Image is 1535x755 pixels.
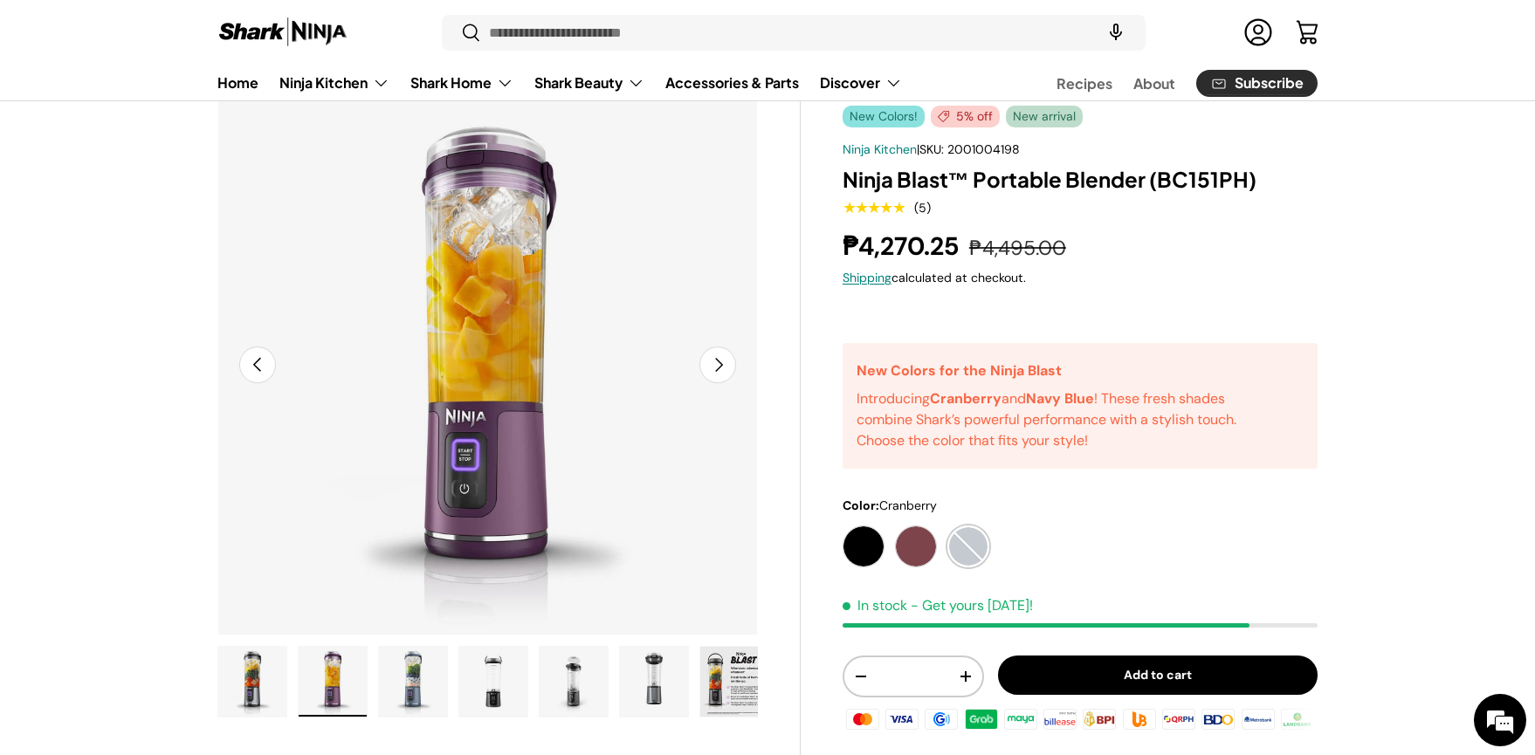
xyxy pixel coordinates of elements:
img: bpi [1080,706,1119,732]
strong: ₱4,270.25 [843,230,963,263]
button: Add to cart [998,655,1318,695]
img: landbank [1278,706,1317,732]
summary: Shark Beauty [524,65,655,100]
strong: New Colors for the Ninja Blast [857,361,1062,380]
img: bdo [1199,706,1237,732]
img: ubp [1120,706,1159,732]
span: SKU: [919,141,944,157]
img: Ninja Blast™ Portable Blender (BC151PH) [299,647,367,717]
span: Subscribe [1235,77,1304,91]
a: Ninja Kitchen [843,141,917,157]
img: master [843,706,882,732]
a: Shipping [843,270,891,285]
speech-search-button: Search by voice [1088,14,1144,52]
span: 5% off [931,106,1000,127]
img: metrobank [1238,706,1277,732]
legend: Color: [843,497,937,515]
media-gallery: Gallery Viewer [217,95,758,723]
strong: Navy Blue [1026,389,1094,408]
span: ★★★★★ [843,199,905,216]
img: ninja-blast-portable-blender-black-without-sample-content-open-lid-left-side-view-sharkninja-phil... [540,647,608,717]
img: ninja-blast-portable-blender-black-without-sample-content-back-view-sharkninja-philippines [620,647,688,717]
s: ₱4,495.00 [969,235,1066,261]
span: New arrival [1006,106,1083,127]
a: Recipes [1057,66,1112,100]
a: About [1133,66,1175,100]
img: grabpay [962,706,1001,732]
div: calculated at checkout. [843,269,1318,287]
img: visa [883,706,921,732]
h1: Ninja Blast™ Portable Blender (BC151PH) [843,166,1318,193]
img: billease [1041,706,1079,732]
span: In stock [843,596,907,614]
summary: Ninja Kitchen [269,65,400,100]
div: (5) [914,202,931,215]
img: ninja-blast-portable-blender-black-infographic-sharkninja-philippines [700,647,768,717]
img: ninja-blast-portable-blender-black-without-sample-content-front-view-sharkninja-philippines [459,647,527,717]
span: | [917,141,1020,157]
summary: Discover [809,65,912,100]
img: Shark Ninja Philippines [217,16,348,50]
img: gcash [922,706,960,732]
span: Cranberry [879,498,937,513]
img: qrph [1160,706,1198,732]
a: Home [217,65,258,100]
img: Ninja Blast™ Portable Blender (BC151PH) [379,647,447,717]
nav: Primary [217,65,902,100]
div: 5.0 out of 5.0 stars [843,200,905,216]
span: 2001004198 [947,141,1020,157]
label: Sold out [947,525,989,567]
a: Subscribe [1196,70,1318,97]
p: Introducing and ! These fresh shades combine Shark’s powerful performance with a stylish touch. C... [857,388,1279,451]
img: ninja-blast-portable-blender-black-left-side-view-sharkninja-philippines [218,647,286,717]
summary: Shark Home [400,65,524,100]
nav: Secondary [1015,65,1318,100]
a: Accessories & Parts [665,65,799,100]
img: maya [1002,706,1040,732]
span: New Colors! [843,106,925,127]
p: - Get yours [DATE]! [911,596,1033,614]
strong: Cranberry [930,389,1002,408]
